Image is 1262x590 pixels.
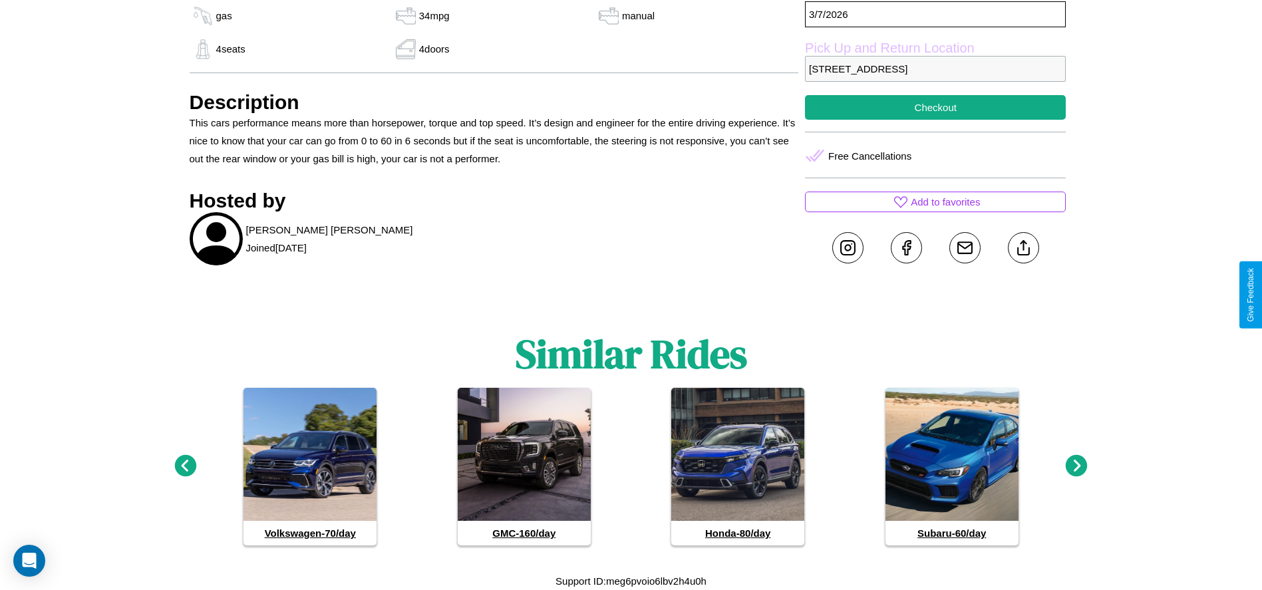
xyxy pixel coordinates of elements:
[805,41,1066,56] label: Pick Up and Return Location
[555,572,707,590] p: Support ID: meg6pvoio6lbv2h4u0h
[805,95,1066,120] button: Checkout
[911,193,980,211] p: Add to favorites
[216,7,232,25] p: gas
[190,114,799,168] p: This cars performance means more than horsepower, torque and top speed. It’s design and engineer ...
[805,192,1066,212] button: Add to favorites
[243,388,377,545] a: Volkswagen-70/day
[885,521,1019,545] h4: Subaru - 60 /day
[458,521,591,545] h4: GMC - 160 /day
[516,327,747,381] h1: Similar Rides
[246,221,413,239] p: [PERSON_NAME] [PERSON_NAME]
[246,239,307,257] p: Joined [DATE]
[190,39,216,59] img: gas
[1246,268,1255,322] div: Give Feedback
[805,56,1066,82] p: [STREET_ADDRESS]
[190,6,216,26] img: gas
[393,39,419,59] img: gas
[190,91,799,114] h3: Description
[393,6,419,26] img: gas
[419,40,450,58] p: 4 doors
[671,521,804,545] h4: Honda - 80 /day
[671,388,804,545] a: Honda-80/day
[458,388,591,545] a: GMC-160/day
[190,190,799,212] h3: Hosted by
[622,7,655,25] p: manual
[216,40,245,58] p: 4 seats
[828,147,911,165] p: Free Cancellations
[13,545,45,577] div: Open Intercom Messenger
[885,388,1019,545] a: Subaru-60/day
[805,1,1066,27] p: 3 / 7 / 2026
[243,521,377,545] h4: Volkswagen - 70 /day
[595,6,622,26] img: gas
[419,7,450,25] p: 34 mpg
